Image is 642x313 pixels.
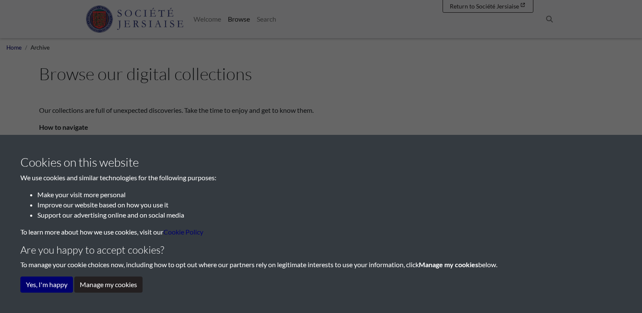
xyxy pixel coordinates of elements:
[419,260,478,268] strong: Manage my cookies
[74,277,143,293] button: Manage my cookies
[20,173,622,183] p: We use cookies and similar technologies for the following purposes:
[20,260,622,270] p: To manage your cookie choices now, including how to opt out where our partners rely on legitimate...
[163,228,203,236] a: learn more about cookies
[37,210,622,220] li: Support our advertising online and on social media
[20,277,73,293] button: Yes, I'm happy
[37,200,622,210] li: Improve our website based on how you use it
[20,155,622,170] h3: Cookies on this website
[20,244,622,256] h4: Are you happy to accept cookies?
[20,227,622,237] p: To learn more about how we use cookies, visit our
[37,190,622,200] li: Make your visit more personal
